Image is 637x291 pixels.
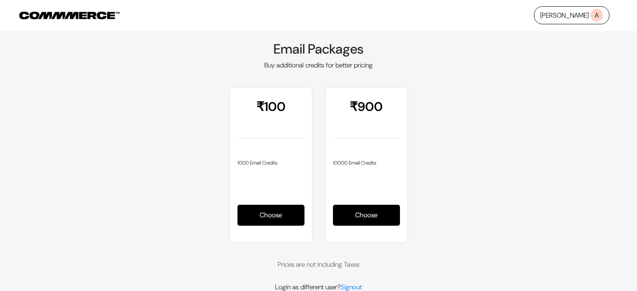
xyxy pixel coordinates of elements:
button: Choose [237,205,304,226]
div: Prices are not Including Taxes [86,243,551,282]
span: ₹ [350,100,358,113]
li: 10000 Email Credits [333,159,400,167]
img: COMMMERCE [19,12,120,19]
button: Choose [333,205,400,226]
div: 100 [237,100,304,138]
div: 900 [333,100,400,138]
span: A [591,9,603,22]
li: 1000 Email Credits [237,159,304,167]
a: [PERSON_NAME]A [534,6,609,24]
span: ₹ [256,100,264,113]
